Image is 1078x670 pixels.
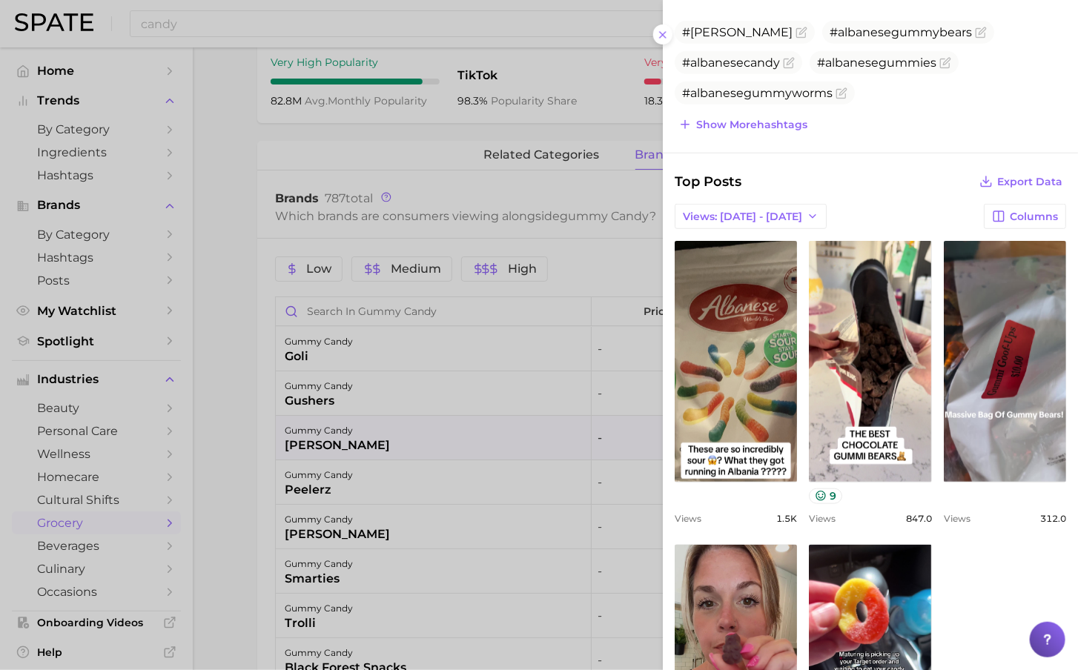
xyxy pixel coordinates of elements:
button: Flag as miscategorized or irrelevant [796,27,807,39]
span: #[PERSON_NAME] [682,25,793,39]
button: Columns [984,204,1066,229]
button: 9 [809,488,842,504]
span: 847.0 [906,513,932,524]
button: Flag as miscategorized or irrelevant [975,27,987,39]
span: #albanesegummybears [830,25,972,39]
span: Top Posts [675,171,741,192]
span: #albanesegummies [817,56,936,70]
span: 312.0 [1040,513,1066,524]
button: Export Data [976,171,1066,192]
button: Views: [DATE] - [DATE] [675,204,827,229]
button: Flag as miscategorized or irrelevant [939,57,951,69]
span: Show more hashtags [696,119,807,131]
button: Show morehashtags [675,114,811,135]
span: Export Data [997,176,1062,188]
span: Columns [1010,210,1058,223]
button: Flag as miscategorized or irrelevant [783,57,795,69]
span: Views: [DATE] - [DATE] [683,210,802,223]
span: 1.5k [776,513,797,524]
span: Views [809,513,836,524]
span: Views [944,513,970,524]
button: Flag as miscategorized or irrelevant [836,87,847,99]
span: Views [675,513,701,524]
span: #albanesegummyworms [682,86,833,100]
span: #albanesecandy [682,56,780,70]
